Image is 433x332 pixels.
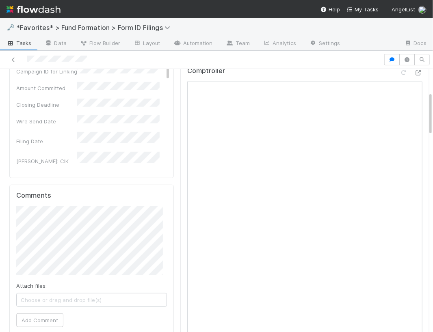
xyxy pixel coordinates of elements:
[17,293,167,306] span: Choose or drag and drop file(s)
[16,282,47,290] label: Attach files:
[346,6,379,13] span: My Tasks
[6,2,61,16] img: logo-inverted-e16ddd16eac7371096b0.svg
[16,137,77,145] div: Filing Date
[16,313,63,327] button: Add Comment
[219,37,256,50] a: Team
[16,24,174,32] span: *Favorites* > Fund Formation > Form ID Filings
[73,37,127,50] a: Flow Builder
[392,6,415,13] span: AngelList
[320,5,340,13] div: Help
[16,157,77,165] div: [PERSON_NAME]: CIK
[16,101,77,109] div: Closing Deadline
[167,37,219,50] a: Automation
[16,192,167,200] h5: Comments
[187,67,225,75] h5: Comptroller
[418,6,427,14] img: avatar_b467e446-68e1-4310-82a7-76c532dc3f4b.png
[6,24,15,31] span: 🗝️
[303,37,347,50] a: Settings
[127,37,167,50] a: Layout
[16,84,77,92] div: Amount Committed
[398,37,433,50] a: Docs
[256,37,303,50] a: Analytics
[38,37,73,50] a: Data
[16,67,77,75] div: Campaign ID for Linking
[6,39,32,47] span: Tasks
[80,39,120,47] span: Flow Builder
[16,117,77,125] div: Wire Send Date
[346,5,379,13] a: My Tasks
